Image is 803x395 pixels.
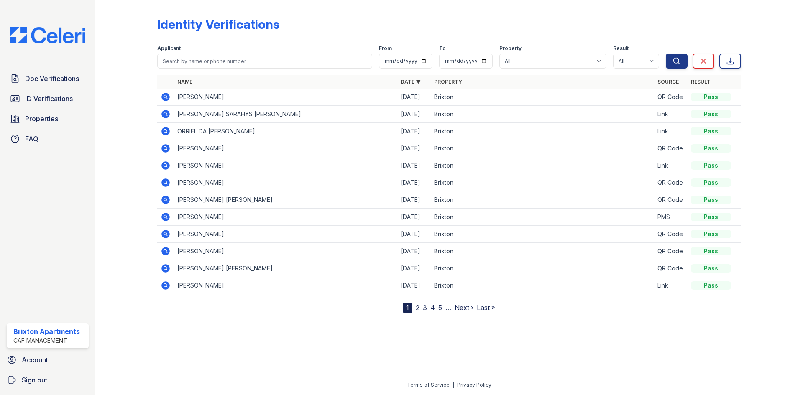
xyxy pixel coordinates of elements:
[25,134,38,144] span: FAQ
[434,79,462,85] a: Property
[397,140,431,157] td: [DATE]
[430,303,435,312] a: 4
[25,114,58,124] span: Properties
[657,79,679,85] a: Source
[397,123,431,140] td: [DATE]
[397,226,431,243] td: [DATE]
[431,157,654,174] td: Brixton
[654,89,688,106] td: QR Code
[13,336,80,345] div: CAF Management
[174,106,397,123] td: [PERSON_NAME] SARAHYS [PERSON_NAME]
[691,213,731,221] div: Pass
[397,106,431,123] td: [DATE]
[174,226,397,243] td: [PERSON_NAME]
[416,303,419,312] a: 2
[174,174,397,191] td: [PERSON_NAME]
[403,303,412,313] div: 1
[431,260,654,277] td: Brixton
[397,209,431,226] td: [DATE]
[157,54,372,69] input: Search by name or phone number
[397,157,431,174] td: [DATE]
[691,93,731,101] div: Pass
[691,110,731,118] div: Pass
[431,277,654,294] td: Brixton
[177,79,192,85] a: Name
[13,326,80,336] div: Brixton Apartments
[7,70,89,87] a: Doc Verifications
[438,303,442,312] a: 5
[431,123,654,140] td: Brixton
[379,45,392,52] label: From
[407,382,450,388] a: Terms of Service
[613,45,629,52] label: Result
[691,247,731,255] div: Pass
[174,260,397,277] td: [PERSON_NAME] [PERSON_NAME]
[691,264,731,273] div: Pass
[3,27,92,43] img: CE_Logo_Blue-a8612792a0a2168367f1c8372b55b34899dd931a85d93a1a3d3e32e68fde9ad4.png
[401,79,421,85] a: Date ▼
[654,174,688,191] td: QR Code
[431,191,654,209] td: Brixton
[654,191,688,209] td: QR Code
[691,230,731,238] div: Pass
[431,106,654,123] td: Brixton
[654,140,688,157] td: QR Code
[7,90,89,107] a: ID Verifications
[691,196,731,204] div: Pass
[397,191,431,209] td: [DATE]
[397,260,431,277] td: [DATE]
[174,123,397,140] td: ORRIEL DA [PERSON_NAME]
[431,89,654,106] td: Brixton
[174,277,397,294] td: [PERSON_NAME]
[174,209,397,226] td: [PERSON_NAME]
[22,375,47,385] span: Sign out
[431,140,654,157] td: Brixton
[431,226,654,243] td: Brixton
[3,352,92,368] a: Account
[7,110,89,127] a: Properties
[3,372,92,388] a: Sign out
[654,209,688,226] td: PMS
[397,174,431,191] td: [DATE]
[25,94,73,104] span: ID Verifications
[423,303,427,312] a: 3
[691,79,711,85] a: Result
[157,45,181,52] label: Applicant
[654,260,688,277] td: QR Code
[397,243,431,260] td: [DATE]
[174,243,397,260] td: [PERSON_NAME]
[457,382,491,388] a: Privacy Policy
[157,17,279,32] div: Identity Verifications
[22,355,48,365] span: Account
[7,130,89,147] a: FAQ
[654,123,688,140] td: Link
[174,157,397,174] td: [PERSON_NAME]
[397,277,431,294] td: [DATE]
[691,161,731,170] div: Pass
[691,127,731,135] div: Pass
[174,89,397,106] td: [PERSON_NAME]
[439,45,446,52] label: To
[654,157,688,174] td: Link
[499,45,522,52] label: Property
[453,382,454,388] div: |
[174,140,397,157] td: [PERSON_NAME]
[431,243,654,260] td: Brixton
[397,89,431,106] td: [DATE]
[654,226,688,243] td: QR Code
[654,277,688,294] td: Link
[431,209,654,226] td: Brixton
[455,303,473,312] a: Next ›
[654,106,688,123] td: Link
[174,191,397,209] td: [PERSON_NAME] [PERSON_NAME]
[654,243,688,260] td: QR Code
[691,281,731,290] div: Pass
[691,178,731,187] div: Pass
[431,174,654,191] td: Brixton
[691,144,731,153] div: Pass
[25,74,79,84] span: Doc Verifications
[477,303,495,312] a: Last »
[445,303,451,313] span: …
